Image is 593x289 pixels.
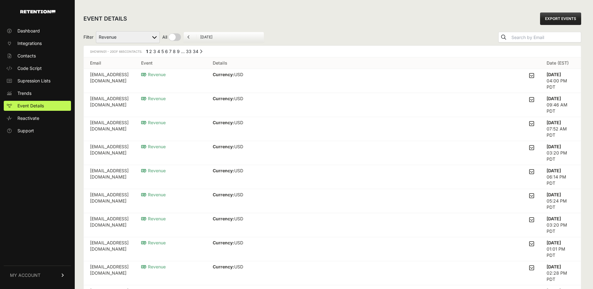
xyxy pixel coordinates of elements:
[213,96,234,101] strong: Currency:
[547,216,561,221] strong: [DATE]
[17,128,34,134] span: Support
[213,96,266,102] p: USD
[83,34,93,40] span: Filter
[83,14,127,23] h2: EVENT DETAILS
[206,57,540,69] th: Details
[84,117,135,141] td: [EMAIL_ADDRESS][DOMAIN_NAME]
[540,261,581,285] td: 02:28 PM PDT
[84,189,135,213] td: [EMAIL_ADDRESS][DOMAIN_NAME]
[213,120,234,125] strong: Currency:
[90,48,142,55] div: Showing of
[84,69,135,93] td: [EMAIL_ADDRESS][DOMAIN_NAME]
[540,213,581,237] td: 03:20 PM PDT
[4,76,71,86] a: Supression Lists
[146,49,148,54] em: Page 1
[141,240,166,245] span: Revenue
[540,57,581,69] th: Date (EST)
[213,216,266,222] p: USD
[213,240,266,246] p: USD
[161,49,164,54] a: Page 5
[10,272,40,278] span: MY ACCOUNT
[177,49,180,54] a: Page 9
[213,144,265,150] p: USD
[213,168,234,173] strong: Currency:
[213,216,234,221] strong: Currency:
[540,189,581,213] td: 05:24 PM PDT
[213,120,267,126] p: USD
[17,40,42,47] span: Integrations
[169,49,172,54] a: Page 7
[157,49,160,54] a: Page 4
[4,38,71,48] a: Integrations
[540,141,581,165] td: 03:20 PM PDT
[213,264,234,269] strong: Currency:
[17,78,50,84] span: Supression Lists
[17,115,39,121] span: Reactivate
[84,93,135,117] td: [EMAIL_ADDRESS][DOMAIN_NAME]
[181,49,185,54] span: …
[17,53,36,59] span: Contacts
[165,49,168,54] a: Page 6
[84,261,135,285] td: [EMAIL_ADDRESS][DOMAIN_NAME]
[193,49,198,54] a: Page 34
[84,57,135,69] th: Email
[96,31,160,43] select: Filter
[547,192,561,197] strong: [DATE]
[141,264,166,269] span: Revenue
[213,168,266,174] p: USD
[4,26,71,36] a: Dashboard
[213,71,266,78] p: USD
[547,72,561,77] strong: [DATE]
[118,50,142,53] span: Contacts.
[84,141,135,165] td: [EMAIL_ADDRESS][DOMAIN_NAME]
[510,33,581,42] input: Search by Email
[4,266,71,285] a: MY ACCOUNT
[135,57,206,69] th: Event
[213,264,266,270] p: USD
[141,96,166,101] span: Revenue
[141,120,166,125] span: Revenue
[17,28,40,34] span: Dashboard
[4,113,71,123] a: Reactivate
[540,93,581,117] td: 09:46 AM PDT
[141,72,166,77] span: Revenue
[141,168,166,173] span: Revenue
[149,49,152,54] a: Page 2
[540,117,581,141] td: 07:52 AM PDT
[141,216,166,221] span: Revenue
[4,51,71,61] a: Contacts
[540,69,581,93] td: 04:00 PM PDT
[20,10,55,13] img: Retention.com
[186,49,192,54] a: Page 33
[547,264,561,269] strong: [DATE]
[4,101,71,111] a: Event Details
[173,49,176,54] a: Page 8
[547,144,561,149] strong: [DATE]
[145,48,202,56] div: Pagination
[547,240,561,245] strong: [DATE]
[141,192,166,197] span: Revenue
[84,165,135,189] td: [EMAIL_ADDRESS][DOMAIN_NAME]
[153,49,156,54] a: Page 3
[547,96,561,101] strong: [DATE]
[141,144,166,149] span: Revenue
[4,88,71,98] a: Trends
[213,72,234,77] strong: Currency:
[540,165,581,189] td: 06:14 PM PDT
[547,168,561,173] strong: [DATE]
[213,144,234,149] strong: Currency:
[540,237,581,261] td: 01:01 PM PDT
[547,120,561,125] strong: [DATE]
[540,12,581,25] a: EXPORT EVENTS
[4,63,71,73] a: Code Script
[213,192,234,197] strong: Currency:
[17,103,44,109] span: Event Details
[213,240,234,245] strong: Currency:
[4,126,71,136] a: Support
[213,192,265,198] p: USD
[105,50,114,53] span: 1 - 20
[17,65,42,71] span: Code Script
[84,213,135,237] td: [EMAIL_ADDRESS][DOMAIN_NAME]
[119,50,125,53] span: 665
[84,237,135,261] td: [EMAIL_ADDRESS][DOMAIN_NAME]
